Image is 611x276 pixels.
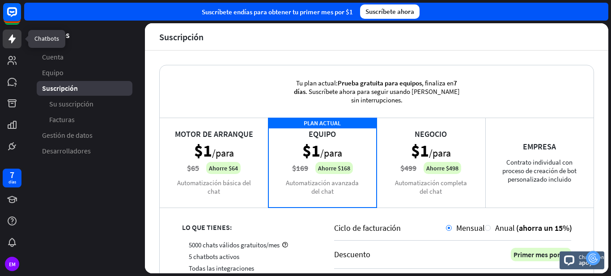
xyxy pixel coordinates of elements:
font: Descuento [334,249,370,259]
button: Abrir el widget de chat LiveChat [7,4,34,30]
font: . Suscríbete ahora para seguir usando [PERSON_NAME] sin interrupciones. [305,87,460,104]
font: 7 [10,169,14,180]
font: días [8,179,16,185]
font: Todas las integraciones [189,264,254,272]
a: Desarrolladores [37,144,132,158]
font: , finaliza en [422,79,454,87]
font: Su suscripción [49,99,93,108]
font: Ajustes [42,29,70,40]
font: (ahorra un 15%) [516,223,572,233]
font: 7 días [294,79,458,96]
font: LO QUE TIENES: [182,223,232,232]
font: días para obtener tu primer mes por $1 [241,8,353,16]
font: Mensual [456,223,485,233]
a: Su suscripción [37,97,132,111]
font: Suscríbete ahora [365,7,414,16]
font: Gestión de datos [42,131,93,140]
font: Tu plan actual: [296,79,338,87]
a: Cuenta [37,50,132,64]
font: apoyo [579,259,596,267]
font: Suscripción [42,84,78,93]
a: Equipo [37,65,132,80]
font: Suscripción [159,31,204,42]
font: Desarrolladores [42,146,91,155]
font: EM [9,261,16,268]
font: 5000 chats válidos gratuitos/mes [189,241,280,249]
font: Ciclo de facturación [334,223,401,233]
a: Gestión de datos [37,128,132,143]
font: Facturas [49,115,75,124]
font: Prueba gratuita para equipos [338,79,422,87]
font: 5 chatbots activos [189,252,239,261]
font: Primer mes por $1 [513,250,569,259]
font: Equipo [42,68,64,77]
font: Cuenta [42,52,64,61]
a: Facturas [37,112,132,127]
font: Suscríbete en [202,8,241,16]
font: Anual [495,223,515,233]
a: 7 días [3,169,21,187]
font: Chatea con [579,254,604,260]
